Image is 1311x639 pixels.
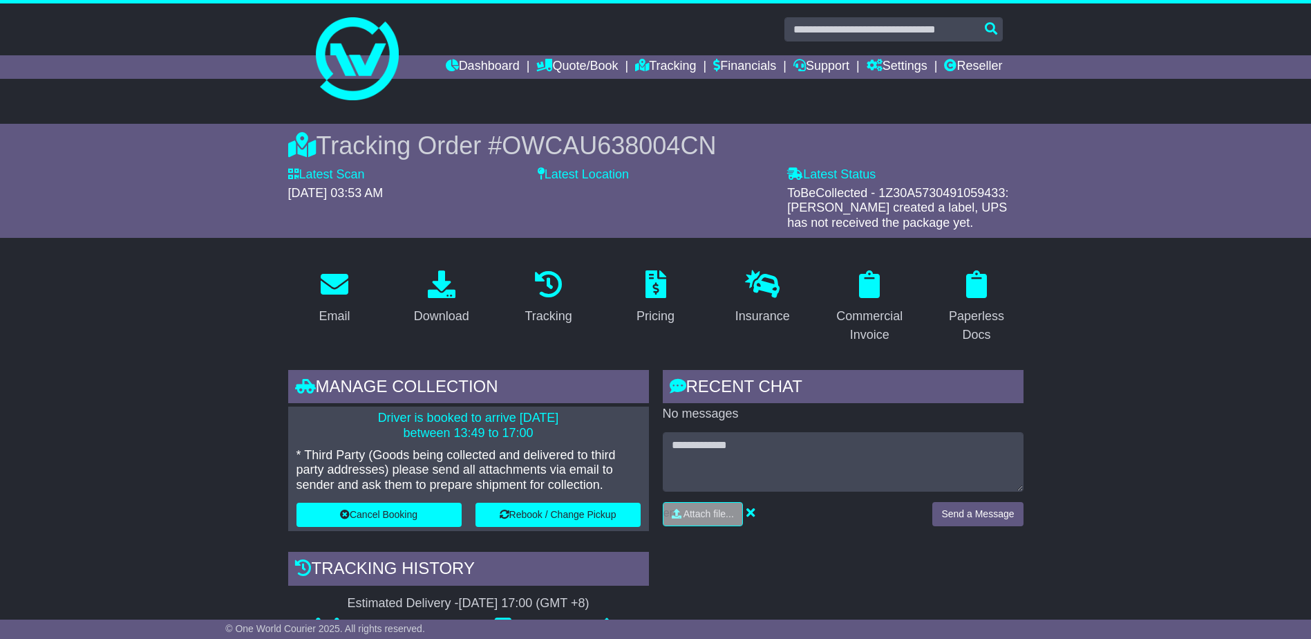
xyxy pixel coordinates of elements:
p: * Third Party (Goods being collected and delivered to third party addresses) please send all atta... [296,448,641,493]
button: Send a Message [932,502,1023,526]
a: Email [310,266,359,331]
div: Estimated Delivery - [288,596,649,611]
label: Latest Location [538,167,629,183]
a: Insurance [726,266,799,331]
a: Support [793,55,849,79]
div: RECENT CHAT [663,370,1024,407]
a: Reseller [944,55,1002,79]
div: Tracking [525,307,572,326]
a: Tracking [635,55,696,79]
label: Latest Scan [288,167,365,183]
div: Paperless Docs [939,307,1015,344]
a: Tracking [516,266,581,331]
button: Cancel Booking [296,503,462,527]
a: Dashboard [446,55,520,79]
span: © One World Courier 2025. All rights reserved. [225,623,425,634]
a: Paperless Docs [930,266,1024,349]
p: No messages [663,407,1024,422]
p: Driver is booked to arrive [DATE] between 13:49 to 17:00 [296,411,641,441]
a: Pricing [628,266,683,331]
div: Tracking Order # [288,131,1024,160]
div: Insurance [735,307,790,326]
div: Tracking history [288,552,649,589]
div: [DATE] 17:00 (GMT +8) [459,596,590,611]
span: [DATE] 03:53 AM [288,186,384,200]
div: Commercial Invoice [832,307,907,344]
a: Quote/Book [536,55,618,79]
div: Download [414,307,469,326]
a: Download [405,266,478,331]
div: Manage collection [288,370,649,407]
div: Email [319,307,350,326]
button: Rebook / Change Pickup [475,503,641,527]
div: Pricing [636,307,675,326]
span: OWCAU638004CN [502,131,716,160]
a: Financials [713,55,776,79]
a: Commercial Invoice [823,266,916,349]
span: ToBeCollected - 1Z30A5730491059433: [PERSON_NAME] created a label, UPS has not received the packa... [787,186,1008,230]
label: Latest Status [787,167,876,183]
a: Settings [867,55,927,79]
